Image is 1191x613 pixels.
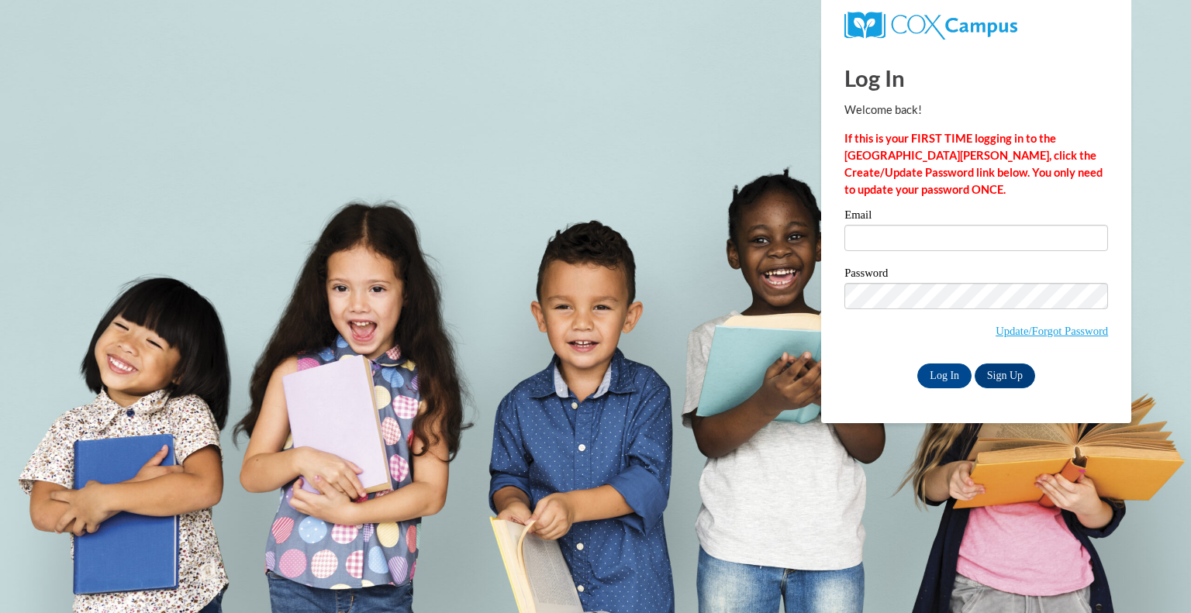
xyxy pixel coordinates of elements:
a: Sign Up [975,363,1035,388]
input: Log In [917,363,972,388]
h1: Log In [844,62,1108,94]
a: COX Campus [844,18,1017,31]
label: Password [844,267,1108,283]
label: Email [844,209,1108,225]
strong: If this is your FIRST TIME logging in to the [GEOGRAPHIC_DATA][PERSON_NAME], click the Create/Upd... [844,132,1103,196]
img: COX Campus [844,12,1017,40]
p: Welcome back! [844,102,1108,119]
a: Update/Forgot Password [996,325,1108,337]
